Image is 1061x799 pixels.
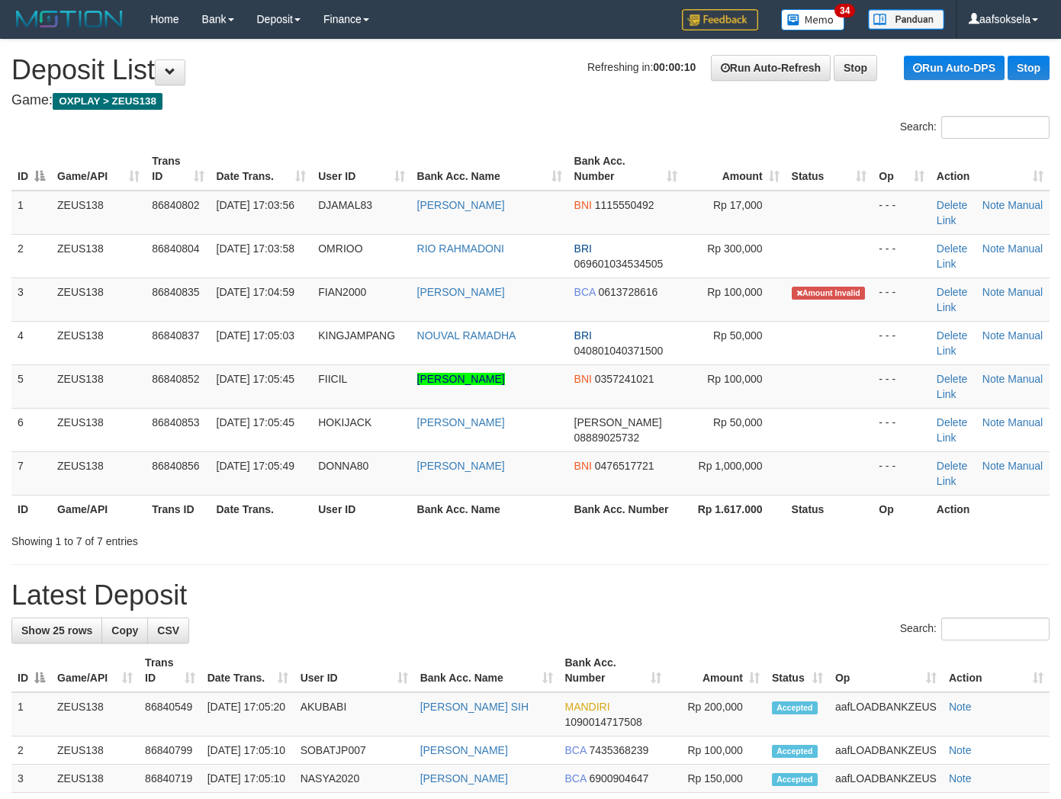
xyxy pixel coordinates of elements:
span: Accepted [772,745,818,758]
th: Date Trans.: activate to sort column ascending [201,649,294,692]
span: [DATE] 17:03:56 [217,199,294,211]
a: Manual Link [937,199,1043,226]
td: ZEUS138 [51,451,146,495]
img: Feedback.jpg [682,9,758,30]
h1: Latest Deposit [11,580,1050,611]
a: Delete [937,416,967,428]
td: 3 [11,765,51,793]
a: Delete [937,460,967,472]
th: Bank Acc. Name [411,495,568,523]
span: 34 [834,4,855,18]
a: Manual Link [937,286,1043,313]
td: ZEUS138 [51,321,146,364]
span: BCA [565,772,587,785]
a: Note [949,701,972,713]
span: Rp 1,000,000 [699,460,763,472]
span: [DATE] 17:05:45 [217,416,294,428]
span: OMRIOO [318,242,362,255]
span: Rp 300,000 [707,242,762,255]
td: - - - [873,278,931,321]
a: [PERSON_NAME] [420,772,508,785]
span: Refreshing in: [587,61,696,73]
td: - - - [873,191,931,235]
span: BNI [574,199,592,211]
a: Note [982,242,1005,255]
span: [DATE] 17:05:49 [217,460,294,472]
th: Action: activate to sort column ascending [931,147,1050,191]
span: Rp 100,000 [707,286,762,298]
td: 86840549 [139,692,201,736]
td: aafLOADBANKZEUS [829,736,943,765]
th: Date Trans.: activate to sort column ascending [211,147,313,191]
th: Action [931,495,1050,523]
td: ZEUS138 [51,364,146,408]
span: Copy 1115550492 to clipboard [595,199,654,211]
a: Stop [834,55,877,81]
th: Game/API: activate to sort column ascending [51,147,146,191]
th: Status [786,495,873,523]
td: - - - [873,364,931,408]
a: Copy [101,618,148,643]
span: [PERSON_NAME] [574,416,662,428]
td: - - - [873,408,931,451]
th: User ID: activate to sort column ascending [294,649,414,692]
a: [PERSON_NAME] [417,286,505,298]
th: Game/API: activate to sort column ascending [51,649,139,692]
span: Copy 0357241021 to clipboard [595,373,654,385]
th: Bank Acc. Name: activate to sort column ascending [414,649,559,692]
th: Status: activate to sort column ascending [786,147,873,191]
span: Rp 100,000 [707,373,762,385]
span: Show 25 rows [21,624,92,637]
a: [PERSON_NAME] [417,199,505,211]
td: - - - [873,234,931,278]
span: Accepted [772,701,818,714]
a: Manual Link [937,242,1043,270]
span: Copy 6900904647 to clipboard [589,772,648,785]
a: [PERSON_NAME] [417,460,505,472]
th: Op: activate to sort column ascending [873,147,931,191]
span: BCA [574,286,596,298]
th: ID: activate to sort column descending [11,147,51,191]
span: FIICIL [318,373,347,385]
a: Delete [937,242,967,255]
img: MOTION_logo.png [11,8,127,30]
td: 86840719 [139,765,201,793]
span: 86840853 [152,416,199,428]
a: Note [949,772,972,785]
span: Copy 0476517721 to clipboard [595,460,654,472]
th: Amount: activate to sort column ascending [667,649,766,692]
span: FIAN2000 [318,286,366,298]
a: Delete [937,329,967,342]
th: Bank Acc. Name: activate to sort column ascending [411,147,568,191]
a: Run Auto-DPS [904,56,1005,80]
td: ZEUS138 [51,736,139,765]
span: Rp 50,000 [713,416,763,428]
a: Stop [1008,56,1050,80]
th: Action: activate to sort column ascending [943,649,1050,692]
td: 86840799 [139,736,201,765]
th: Op [873,495,931,523]
span: CSV [157,624,179,637]
td: NASYA2020 [294,765,414,793]
span: Copy 7435368239 to clipboard [589,744,648,756]
span: BNI [574,460,592,472]
td: 2 [11,234,51,278]
td: 2 [11,736,51,765]
a: Delete [937,373,967,385]
a: Run Auto-Refresh [711,55,831,81]
span: 86840804 [152,242,199,255]
th: Bank Acc. Number [568,495,684,523]
td: ZEUS138 [51,765,139,793]
td: 7 [11,451,51,495]
a: [PERSON_NAME] [417,373,505,385]
td: Rp 150,000 [667,765,766,793]
th: ID [11,495,51,523]
th: Rp 1.617.000 [683,495,786,523]
span: [DATE] 17:05:45 [217,373,294,385]
a: Note [982,460,1005,472]
td: AKUBABI [294,692,414,736]
span: [DATE] 17:04:59 [217,286,294,298]
td: 6 [11,408,51,451]
a: Manual Link [937,416,1043,444]
span: BNI [574,373,592,385]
